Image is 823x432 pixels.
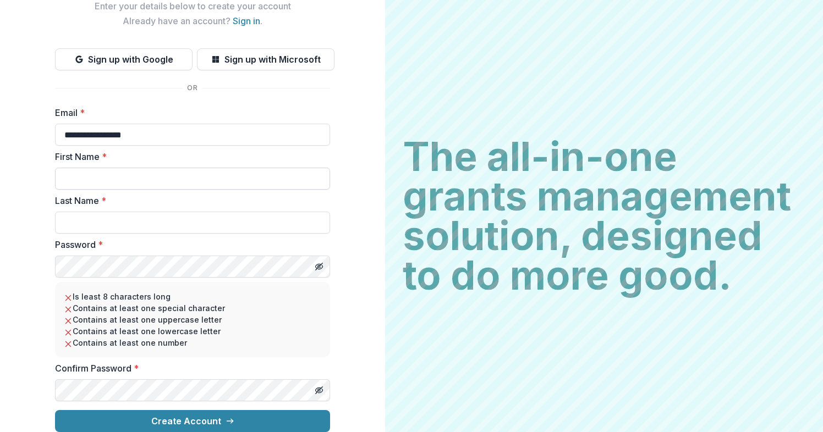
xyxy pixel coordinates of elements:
[55,194,323,207] label: Last Name
[55,362,323,375] label: Confirm Password
[64,337,321,348] li: Contains at least one number
[64,314,321,325] li: Contains at least one uppercase letter
[310,381,328,399] button: Toggle password visibility
[64,325,321,337] li: Contains at least one lowercase letter
[55,150,323,163] label: First Name
[55,238,323,251] label: Password
[197,48,334,70] button: Sign up with Microsoft
[55,48,193,70] button: Sign up with Google
[55,16,330,26] h2: Already have an account? .
[64,302,321,314] li: Contains at least one special character
[55,410,330,432] button: Create Account
[55,1,330,12] h2: Enter your details below to create your account
[233,15,260,26] a: Sign in
[64,291,321,302] li: Is least 8 characters long
[55,106,323,119] label: Email
[310,258,328,275] button: Toggle password visibility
